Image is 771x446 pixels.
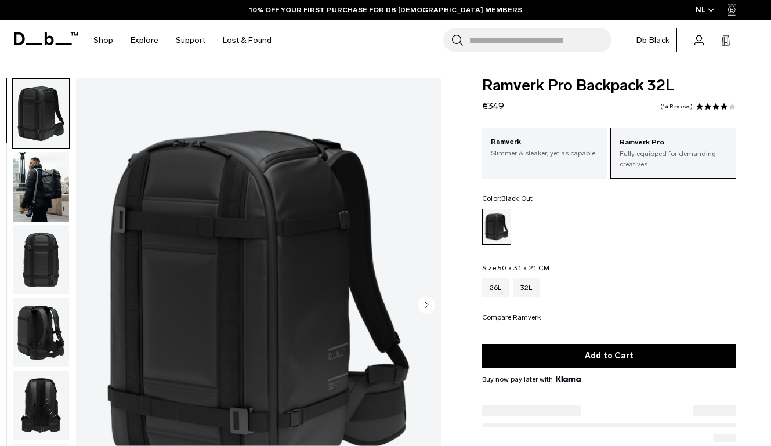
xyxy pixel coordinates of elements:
a: Explore [131,20,158,61]
img: Ramverk Pro Backpack 32L Black Out [13,225,69,295]
a: Shop [93,20,113,61]
button: Ramverk Pro Backpack 32L Black Out [12,297,70,368]
a: Support [176,20,205,61]
span: Ramverk Pro Backpack 32L [482,78,736,93]
span: Black Out [501,194,533,202]
legend: Color: [482,195,533,202]
a: 26L [482,278,509,297]
button: Ramverk Pro Backpack 32L Black Out [12,224,70,295]
a: Db Black [629,28,677,52]
span: 50 x 31 x 21 CM [498,264,549,272]
button: Ramverk Pro Backpack 32L Black Out [12,370,70,441]
span: Buy now pay later with [482,374,581,385]
button: Next slide [418,296,435,316]
a: 14 reviews [660,104,693,110]
a: 32L [513,278,540,297]
button: Ramverk Pro Backpack 32L Black Out [12,78,70,149]
button: Compare Ramverk [482,314,541,322]
img: Ramverk Pro Backpack 32L Black Out [13,152,69,222]
legend: Size: [482,264,549,271]
button: Add to Cart [482,344,736,368]
p: Ramverk Pro [620,137,727,148]
p: Fully equipped for demanding creatives. [620,148,727,169]
p: Ramverk [491,136,599,148]
a: 10% OFF YOUR FIRST PURCHASE FOR DB [DEMOGRAPHIC_DATA] MEMBERS [249,5,522,15]
p: Slimmer & sleaker, yet as capable. [491,148,599,158]
img: {"height" => 20, "alt" => "Klarna"} [556,376,581,382]
img: Ramverk Pro Backpack 32L Black Out [13,79,69,148]
img: Ramverk Pro Backpack 32L Black Out [13,371,69,440]
nav: Main Navigation [85,20,280,61]
a: Lost & Found [223,20,272,61]
a: Ramverk Slimmer & sleaker, yet as capable. [482,128,608,167]
img: Ramverk Pro Backpack 32L Black Out [13,298,69,367]
button: Ramverk Pro Backpack 32L Black Out [12,151,70,222]
a: Black Out [482,209,511,245]
span: €349 [482,100,504,111]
